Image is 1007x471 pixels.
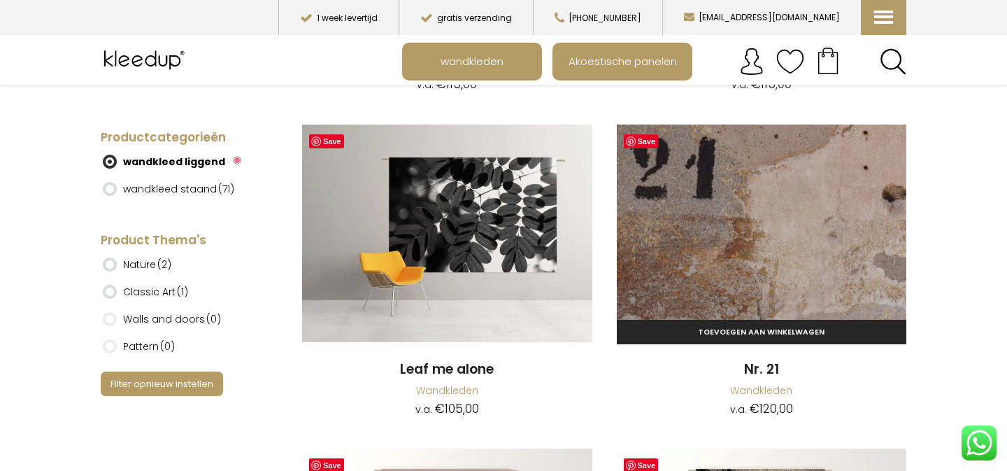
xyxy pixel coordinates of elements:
a: Wandkleden [730,384,792,398]
nav: Main menu [402,43,917,80]
label: wandkleed liggend [123,150,225,174]
button: Filter opnieuw instellen [101,372,223,396]
img: account.svg [738,48,766,76]
label: Nature [123,253,171,276]
span: (71) [218,182,234,196]
a: wandkleden [403,44,541,79]
span: (2) [157,258,171,272]
span: v.a. [417,78,434,92]
span: v.a. [730,402,747,416]
bdi: 105,00 [435,400,479,417]
label: Classic Art [123,280,188,304]
img: verlanglijstje.svg [776,48,804,76]
img: Leaf Me Alone [302,125,592,342]
h4: Product Thema's [101,232,262,249]
span: (0) [160,339,175,353]
a: Akoestische panelen [554,44,691,79]
span: (1) [177,285,188,299]
a: Toevoegen aan winkelwagen: “Nr. 21“ [617,320,907,344]
a: Leaf me alone [302,360,592,379]
label: Pattern [123,335,175,358]
h4: Productcategorieën [101,129,262,146]
a: Save [624,134,659,148]
a: Save [309,134,344,148]
span: € [435,400,445,417]
span: v.a. [731,78,748,92]
a: Leaf Me AloneWandkleed Detail Leaf Me Alone [302,125,592,344]
a: Wandkleden [416,384,478,398]
a: Search [880,48,906,75]
label: Walls and doors [123,307,221,331]
a: Your cart [804,43,852,78]
a: Nr. 21 [617,360,907,379]
bdi: 120,00 [750,400,793,417]
img: Kleedup [101,43,191,78]
span: wandkleden [433,48,511,75]
span: (0) [206,312,221,326]
span: Akoestische panelen [561,48,685,75]
span: v.a. [415,402,432,416]
img: Verwijderen [233,156,241,164]
a: Nr. 21 [617,125,907,344]
span: € [750,400,759,417]
label: wandkleed staand [123,177,234,201]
